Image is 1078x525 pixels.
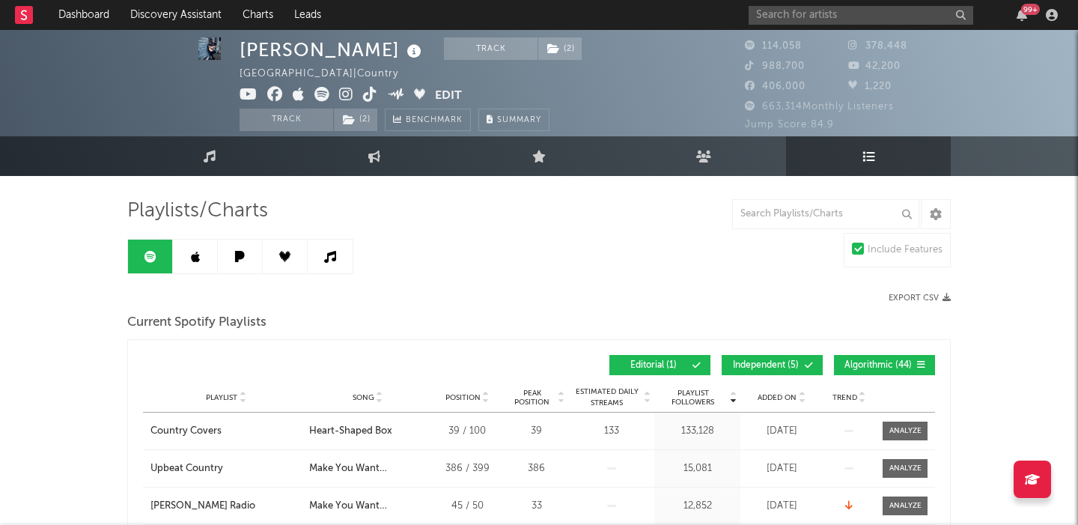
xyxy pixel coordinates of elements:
div: [PERSON_NAME] [240,37,425,62]
span: Current Spotify Playlists [127,314,267,332]
a: Upbeat Country [150,461,302,476]
div: 133,128 [658,424,737,439]
button: (2) [334,109,377,131]
div: 133 [572,424,651,439]
span: Independent ( 5 ) [731,361,800,370]
div: 39 [508,424,564,439]
div: 33 [508,499,564,514]
button: Independent(5) [722,355,823,375]
a: Country Covers [150,424,302,439]
a: [PERSON_NAME] Radio [150,499,302,514]
button: Summary [478,109,549,131]
span: 988,700 [745,61,805,71]
div: 45 / 50 [433,499,501,514]
input: Search for artists [749,6,973,25]
span: Algorithmic ( 44 ) [844,361,913,370]
span: Editorial ( 1 ) [619,361,688,370]
span: 1,220 [848,82,892,91]
span: 42,200 [848,61,901,71]
button: Algorithmic(44) [834,355,935,375]
span: Trend [832,393,857,402]
div: [GEOGRAPHIC_DATA] | Country [240,65,415,83]
span: Summary [497,116,541,124]
span: Song [353,393,374,402]
span: ( 2 ) [538,37,582,60]
div: [DATE] [744,424,819,439]
div: 12,852 [658,499,737,514]
span: Jump Score: 84.9 [745,120,834,130]
span: 378,448 [848,41,907,51]
div: Upbeat Country [150,461,223,476]
div: Heart-Shaped Box [309,424,392,439]
div: [DATE] [744,499,819,514]
div: [PERSON_NAME] Radio [150,499,255,514]
span: Playlist Followers [658,389,728,407]
span: 114,058 [745,41,802,51]
div: 15,081 [658,461,737,476]
span: Position [445,393,481,402]
div: Make You Want [DEMOGRAPHIC_DATA] [309,499,426,514]
span: 663,314 Monthly Listeners [745,102,894,112]
input: Search Playlists/Charts [732,199,919,229]
button: Editorial(1) [609,355,710,375]
div: Make You Want [DEMOGRAPHIC_DATA] [309,461,426,476]
div: 386 [508,461,564,476]
button: (2) [538,37,582,60]
span: Benchmark [406,112,463,130]
button: Edit [435,87,462,106]
div: Country Covers [150,424,222,439]
span: 406,000 [745,82,806,91]
button: Export CSV [889,294,951,303]
a: Benchmark [385,109,471,131]
span: Playlist [206,393,237,402]
div: [DATE] [744,461,819,476]
div: Include Features [868,241,943,259]
span: Playlists/Charts [127,202,268,220]
span: Estimated Daily Streams [572,386,642,409]
span: ( 2 ) [333,109,378,131]
div: 39 / 100 [433,424,501,439]
div: 386 / 399 [433,461,501,476]
button: Track [444,37,538,60]
div: 99 + [1021,4,1040,15]
button: 99+ [1017,9,1027,21]
span: Added On [758,393,797,402]
span: Peak Position [508,389,555,407]
button: Track [240,109,333,131]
